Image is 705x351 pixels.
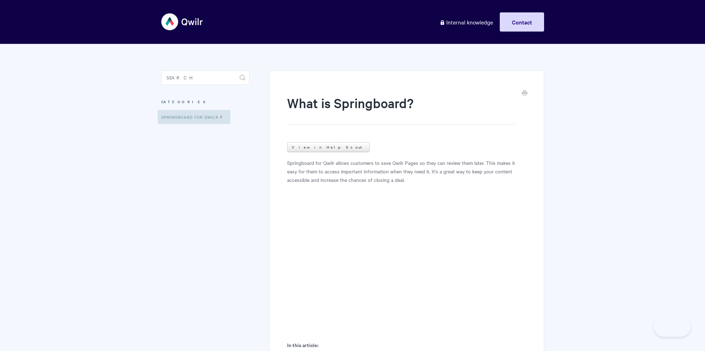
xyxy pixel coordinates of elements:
[287,193,526,327] iframe: Vimeo video player
[434,12,498,32] a: Internal knowledge
[161,95,250,108] h3: Categories
[161,9,203,35] img: Qwilr Help Center
[287,158,526,184] p: Springboard for Qwilr allows customers to save Qwilr Pages so they can review them later. This ma...
[287,341,318,349] b: In this article:
[522,90,527,97] a: Print this Article
[287,142,370,152] a: View in Help Scout
[161,71,250,85] input: Search
[654,316,691,337] iframe: Toggle Customer Support
[158,110,230,124] a: Springboard for Qwilr
[287,94,515,124] h1: What is Springboard?
[500,12,544,32] a: Contact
